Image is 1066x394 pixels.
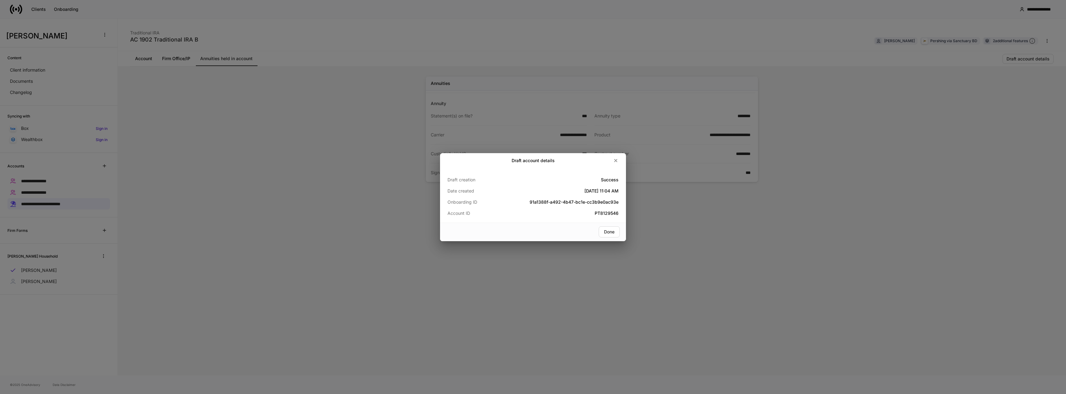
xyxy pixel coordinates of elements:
p: Draft creation [447,177,504,183]
button: Done [599,226,620,237]
p: Account ID [447,210,504,216]
p: Date created [447,188,504,194]
h5: 91a1388f-a492-4b47-bc1e-cc3b9e0ac93e [504,199,619,205]
h5: PT8129546 [504,210,619,216]
h5: [DATE] 11:04 AM [504,188,619,194]
div: Done [604,230,614,234]
p: Onboarding ID [447,199,504,205]
h5: Success [504,177,619,183]
h2: Draft account details [512,157,555,164]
